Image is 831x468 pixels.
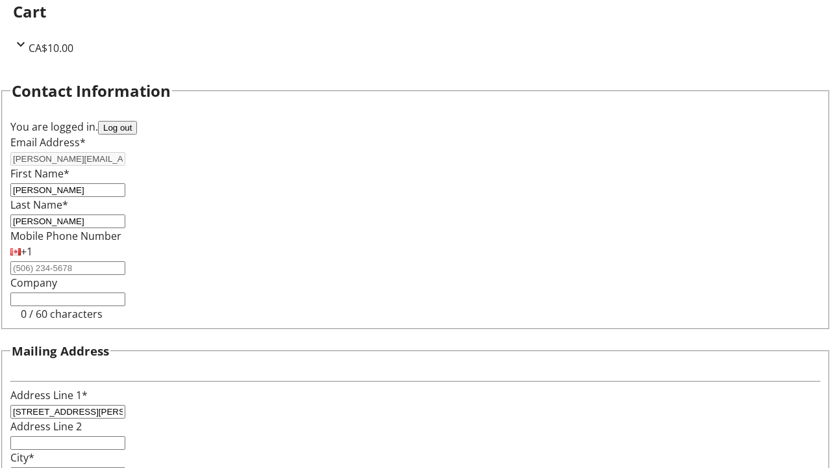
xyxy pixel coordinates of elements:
[10,419,82,434] label: Address Line 2
[12,342,109,360] h3: Mailing Address
[12,79,171,103] h2: Contact Information
[10,229,121,243] label: Mobile Phone Number
[10,119,821,135] div: You are logged in.
[21,307,103,321] tr-character-limit: 0 / 60 characters
[10,450,34,465] label: City*
[10,388,88,402] label: Address Line 1*
[10,405,125,419] input: Address
[10,276,57,290] label: Company
[29,41,73,55] span: CA$10.00
[98,121,137,135] button: Log out
[10,198,68,212] label: Last Name*
[10,166,69,181] label: First Name*
[10,135,86,149] label: Email Address*
[10,261,125,275] input: (506) 234-5678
